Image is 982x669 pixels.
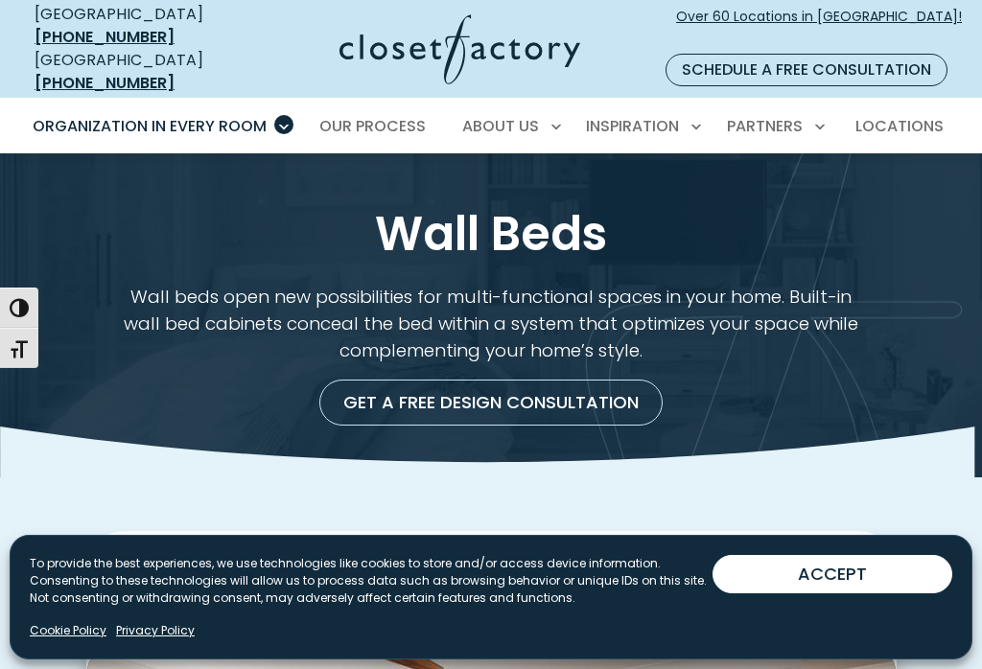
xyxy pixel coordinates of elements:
[35,26,175,48] a: [PHONE_NUMBER]
[713,555,952,593] button: ACCEPT
[339,14,580,84] img: Closet Factory Logo
[30,555,713,607] p: To provide the best experiences, we use technologies like cookies to store and/or access device i...
[48,208,934,261] h1: Wall Beds
[124,284,858,363] p: Wall beds open new possibilities for multi-functional spaces in your home. Built-in wall bed cabi...
[35,72,175,94] a: [PHONE_NUMBER]
[319,115,426,137] span: Our Process
[319,380,663,426] a: Get a Free Design Consultation
[666,54,947,86] a: Schedule a Free Consultation
[462,115,539,137] span: About Us
[676,7,962,47] span: Over 60 Locations in [GEOGRAPHIC_DATA]!
[33,115,267,137] span: Organization in Every Room
[855,115,944,137] span: Locations
[30,622,106,639] a: Cookie Policy
[727,115,803,137] span: Partners
[19,100,963,153] nav: Primary Menu
[35,3,244,49] div: [GEOGRAPHIC_DATA]
[586,115,679,137] span: Inspiration
[35,49,244,95] div: [GEOGRAPHIC_DATA]
[116,622,195,639] a: Privacy Policy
